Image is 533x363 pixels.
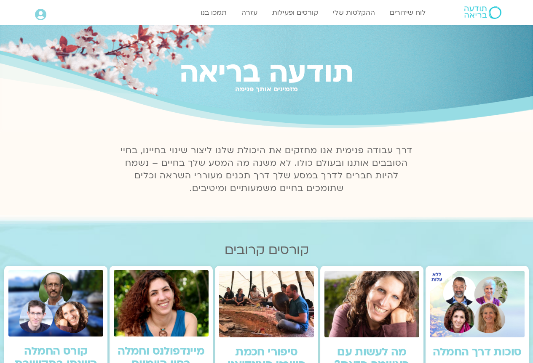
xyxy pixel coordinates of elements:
[116,144,418,195] p: דרך עבודה פנימית אנו מחזקים את היכולת שלנו ליצור שינוי בחיינו, בחיי הסובבים אותנו ובעולם כולו. לא...
[329,5,379,21] a: ההקלטות שלי
[4,243,529,257] h2: קורסים קרובים
[386,5,430,21] a: לוח שידורים
[464,6,501,19] img: תודעה בריאה
[268,5,322,21] a: קורסים ופעילות
[196,5,231,21] a: תמכו בנו
[433,344,521,360] a: סוכות דרך החמלה
[237,5,262,21] a: עזרה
